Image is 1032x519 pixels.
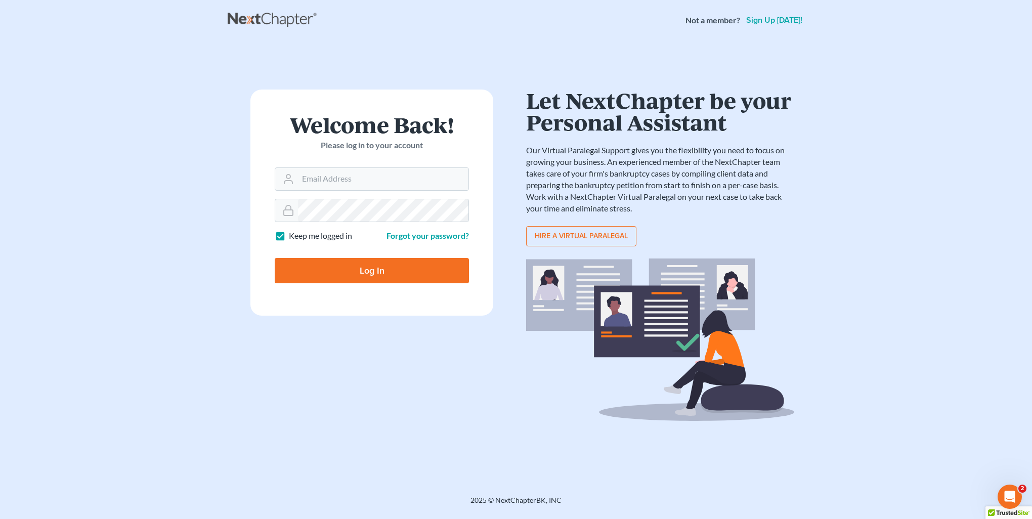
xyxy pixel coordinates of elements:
h1: Welcome Back! [275,114,469,136]
img: virtual_paralegal_bg-b12c8cf30858a2b2c02ea913d52db5c468ecc422855d04272ea22d19010d70dc.svg [526,258,794,421]
label: Keep me logged in [289,230,352,242]
p: Our Virtual Paralegal Support gives you the flexibility you need to focus on growing your busines... [526,145,794,214]
a: Hire a virtual paralegal [526,226,636,246]
strong: Not a member? [685,15,740,26]
h1: Let NextChapter be your Personal Assistant [526,90,794,133]
input: Log In [275,258,469,283]
div: 2025 © NextChapterBK, INC [228,495,804,513]
p: Please log in to your account [275,140,469,151]
a: Sign up [DATE]! [744,16,804,24]
iframe: Intercom live chat [998,485,1022,509]
span: 2 [1018,485,1026,493]
a: Forgot your password? [386,231,469,240]
input: Email Address [298,168,468,190]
